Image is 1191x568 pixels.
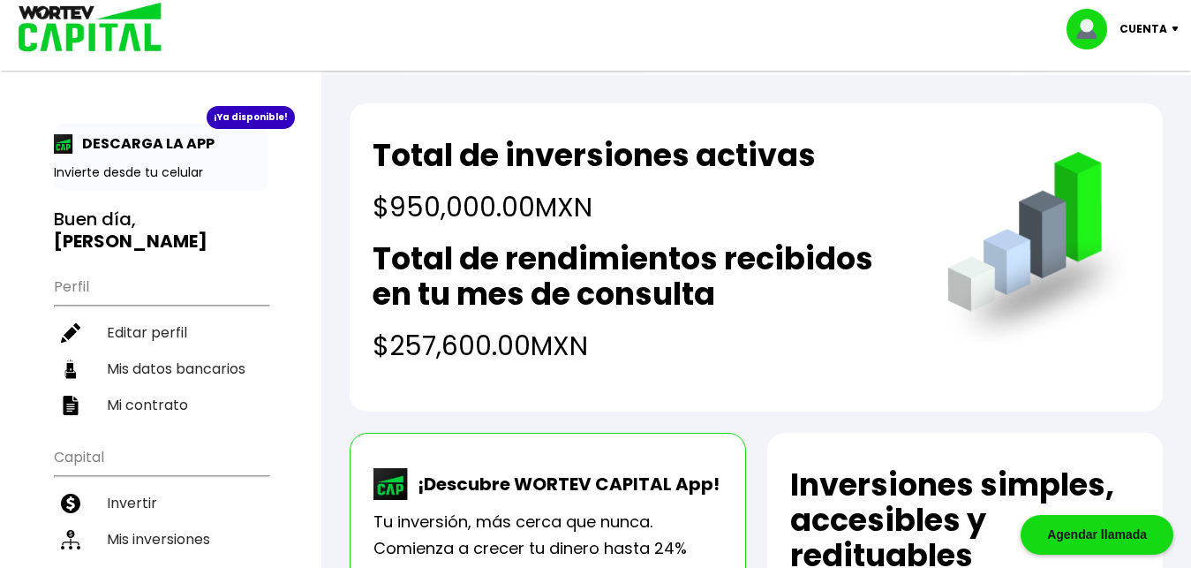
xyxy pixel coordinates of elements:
h2: Total de rendimientos recibidos en tu mes de consulta [373,241,911,312]
b: [PERSON_NAME] [54,229,207,254]
p: Cuenta [1119,16,1167,42]
div: Agendar llamada [1021,515,1173,555]
img: profile-image [1067,9,1119,49]
h2: Total de inversiones activas [373,138,816,173]
img: invertir-icon.b3b967d7.svg [61,494,80,513]
img: inversiones-icon.6695dc30.svg [61,530,80,549]
h4: $950,000.00 MXN [373,187,816,227]
a: Mis inversiones [54,521,268,557]
img: wortev-capital-app-icon [373,468,409,500]
h3: Buen día, [54,208,268,253]
img: app-icon [54,134,73,154]
a: Mis datos bancarios [54,351,268,387]
img: contrato-icon.f2db500c.svg [61,396,80,415]
h4: $257,600.00 MXN [373,326,911,366]
ul: Perfil [54,267,268,423]
img: grafica.516fef24.png [939,152,1140,352]
p: Invierte desde tu celular [54,163,268,182]
a: Invertir [54,485,268,521]
div: ¡Ya disponible! [207,106,295,129]
img: datos-icon.10cf9172.svg [61,360,80,379]
p: DESCARGA LA APP [73,133,215,155]
a: Mi contrato [54,387,268,423]
a: Editar perfil [54,314,268,351]
img: icon-down [1167,27,1191,32]
img: editar-icon.952d3147.svg [61,323,80,343]
p: ¡Descubre WORTEV CAPITAL App! [409,471,720,497]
